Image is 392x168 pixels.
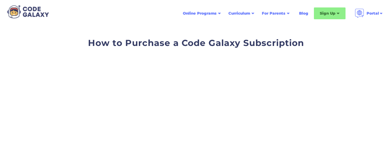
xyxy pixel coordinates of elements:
[88,38,304,48] span: How to Purchase a Code Galaxy Subscription
[262,10,285,16] div: For Parents
[320,10,335,16] div: Sign Up
[295,8,312,19] a: Blog
[183,10,217,16] div: Online Programs
[228,10,250,16] div: Curriculum
[367,10,379,16] div: Portal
